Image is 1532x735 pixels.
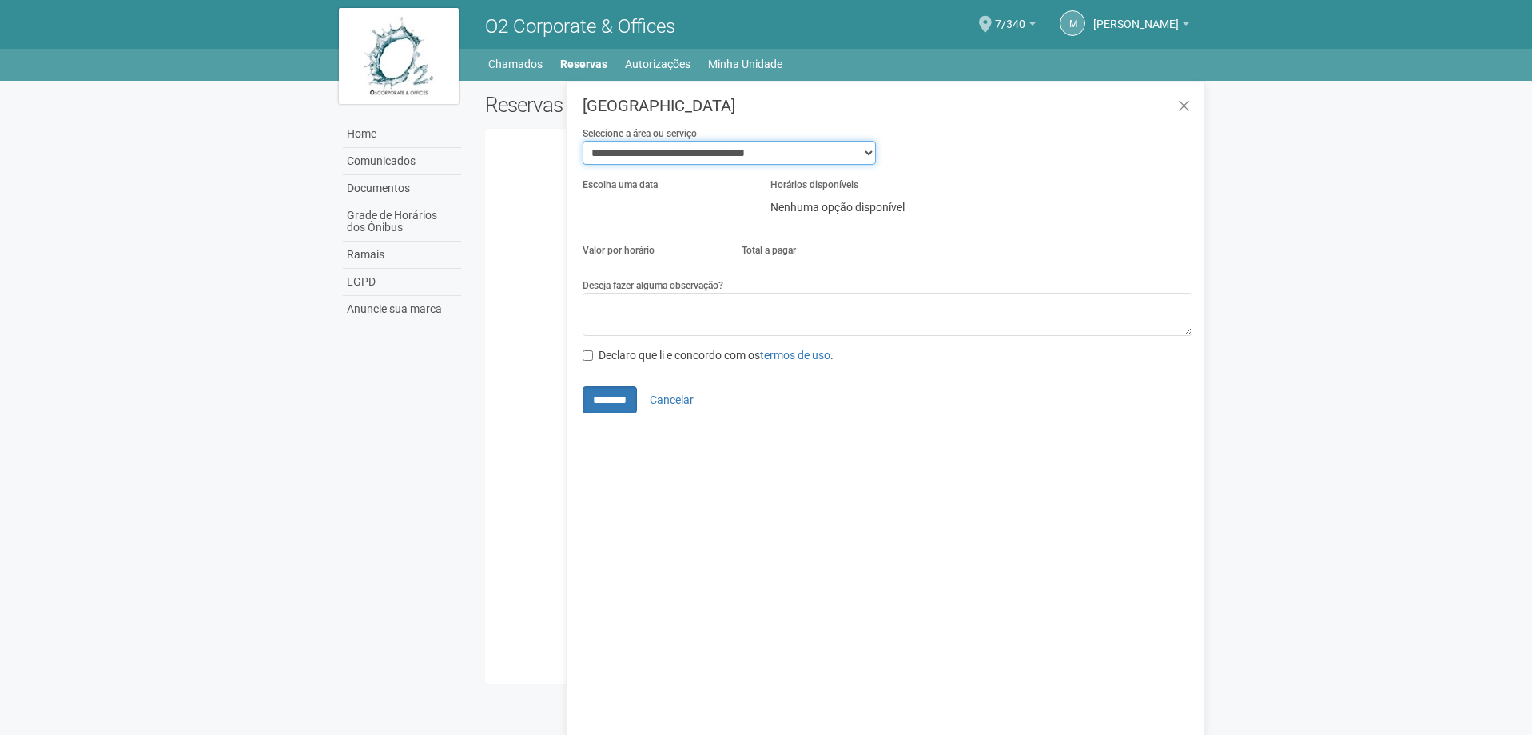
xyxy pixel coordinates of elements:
label: Valor por horário [583,243,655,258]
a: Minha Unidade [708,53,782,75]
span: MONIQUE [1093,2,1179,30]
a: Anuncie sua marca [343,296,461,322]
a: Reservas [560,53,607,75]
span: O2 Corporate & Offices [485,15,675,38]
label: Horários disponíveis [770,178,858,192]
button: Cancelar [639,386,704,413]
a: 7/340 [995,20,1036,33]
a: Documentos [343,175,461,202]
label: Total a pagar [742,243,796,258]
label: Escolha uma data [583,178,658,192]
img: logo.jpg [339,8,459,104]
a: M [1060,10,1085,36]
div: Nenhuma reserva foi feita [497,229,1182,243]
span: 7/340 [995,2,1025,30]
label: Deseja fazer alguma observação? [583,278,723,293]
a: termos de uso [760,349,830,362]
a: [PERSON_NAME] [1093,20,1189,33]
a: Home [343,121,461,148]
a: Ramais [343,242,461,269]
a: Autorizações [625,53,690,75]
input: Declaro que li e concordo com ostermos de uso. [583,350,593,361]
a: Grade de Horários dos Ônibus [343,202,461,242]
a: Chamados [488,53,543,75]
p: Nenhuma opção disponível [770,200,1010,214]
label: Selecione a área ou serviço [583,126,697,141]
h2: Reservas [485,93,827,117]
a: Comunicados [343,148,461,175]
h3: [GEOGRAPHIC_DATA] [583,98,1192,114]
a: LGPD [343,269,461,296]
label: Declaro que li e concordo com os . [583,348,834,364]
